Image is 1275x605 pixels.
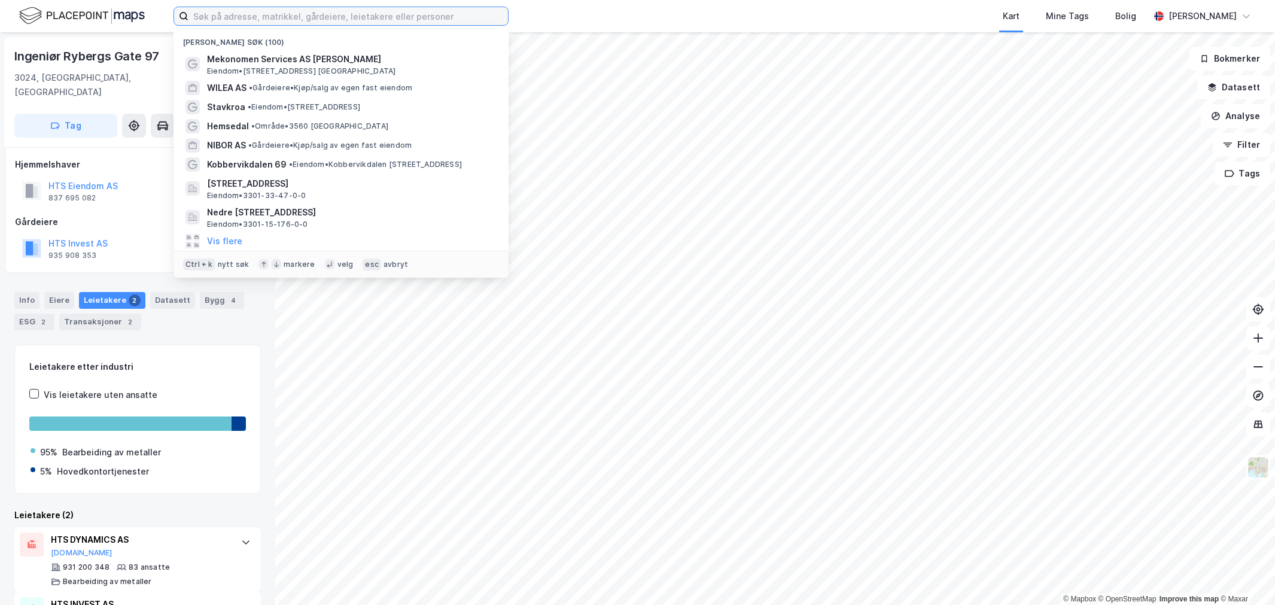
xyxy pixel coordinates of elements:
[1215,162,1270,186] button: Tags
[251,121,255,130] span: •
[15,157,260,172] div: Hjemmelshaver
[38,316,50,328] div: 2
[289,160,293,169] span: •
[248,141,252,150] span: •
[200,292,244,309] div: Bygg
[207,52,494,66] span: Mekonomen Services AS [PERSON_NAME]
[207,100,245,114] span: Stavkroa
[1213,133,1270,157] button: Filter
[14,71,194,99] div: 3024, [GEOGRAPHIC_DATA], [GEOGRAPHIC_DATA]
[183,259,215,270] div: Ctrl + k
[1215,548,1275,605] iframe: Chat Widget
[62,445,161,460] div: Bearbeiding av metaller
[79,292,145,309] div: Leietakere
[29,360,246,374] div: Leietakere etter industri
[248,102,360,112] span: Eiendom • [STREET_ADDRESS]
[51,548,112,558] button: [DOMAIN_NAME]
[207,119,249,133] span: Hemsedal
[51,533,229,547] div: HTS DYNAMICS AS
[207,157,287,172] span: Kobbervikdalen 69
[207,234,242,248] button: Vis flere
[188,7,508,25] input: Søk på adresse, matrikkel, gårdeiere, leietakere eller personer
[218,260,249,269] div: nytt søk
[363,259,381,270] div: esc
[251,121,388,131] span: Område • 3560 [GEOGRAPHIC_DATA]
[248,141,412,150] span: Gårdeiere • Kjøp/salg av egen fast eiendom
[1063,595,1096,603] a: Mapbox
[40,464,52,479] div: 5%
[40,445,57,460] div: 95%
[1247,456,1270,479] img: Z
[227,294,239,306] div: 4
[1201,104,1270,128] button: Analyse
[14,47,162,66] div: Ingeniør Rybergs Gate 97
[48,251,96,260] div: 935 908 353
[14,114,117,138] button: Tag
[44,292,74,309] div: Eiere
[1169,9,1237,23] div: [PERSON_NAME]
[14,508,261,522] div: Leietakere (2)
[14,292,39,309] div: Info
[337,260,354,269] div: velg
[207,205,494,220] span: Nedre [STREET_ADDRESS]
[1197,75,1270,99] button: Datasett
[1160,595,1219,603] a: Improve this map
[1115,9,1136,23] div: Bolig
[207,191,306,200] span: Eiendom • 3301-33-47-0-0
[207,177,494,191] span: [STREET_ADDRESS]
[48,193,96,203] div: 837 695 082
[207,81,247,95] span: WILEA AS
[384,260,408,269] div: avbryt
[19,5,145,26] img: logo.f888ab2527a4732fd821a326f86c7f29.svg
[15,215,260,229] div: Gårdeiere
[124,316,136,328] div: 2
[63,563,109,572] div: 931 200 348
[248,102,251,111] span: •
[63,577,152,586] div: Bearbeiding av metaller
[57,464,149,479] div: Hovedkontortjenester
[129,294,141,306] div: 2
[207,138,246,153] span: NIBOR AS
[1098,595,1157,603] a: OpenStreetMap
[174,28,509,50] div: [PERSON_NAME] søk (100)
[207,220,308,229] span: Eiendom • 3301-15-176-0-0
[1003,9,1020,23] div: Kart
[44,388,157,402] div: Vis leietakere uten ansatte
[1189,47,1270,71] button: Bokmerker
[249,83,412,93] span: Gårdeiere • Kjøp/salg av egen fast eiendom
[14,314,54,330] div: ESG
[1215,548,1275,605] div: Kontrollprogram for chat
[249,83,252,92] span: •
[150,292,195,309] div: Datasett
[59,314,141,330] div: Transaksjoner
[289,160,462,169] span: Eiendom • Kobbervikdalen [STREET_ADDRESS]
[284,260,315,269] div: markere
[1046,9,1089,23] div: Mine Tags
[129,563,170,572] div: 83 ansatte
[207,66,395,76] span: Eiendom • [STREET_ADDRESS] [GEOGRAPHIC_DATA]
